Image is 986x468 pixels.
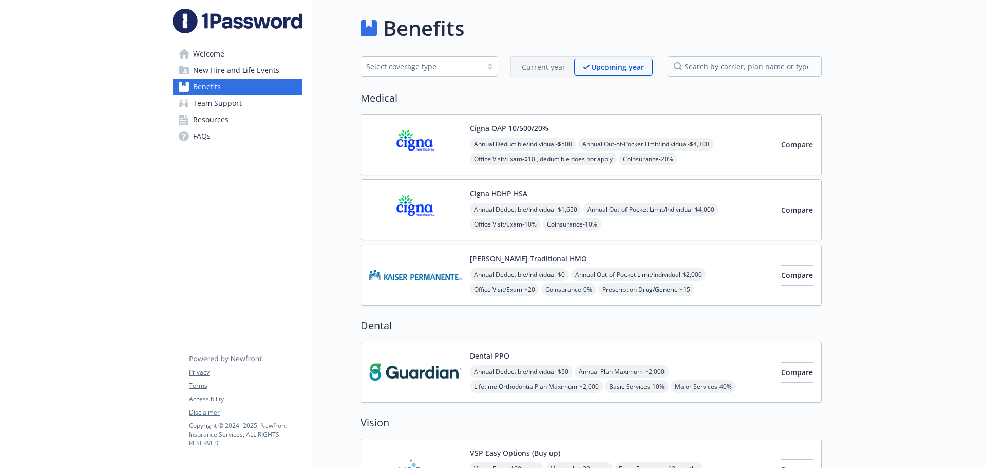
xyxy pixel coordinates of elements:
[470,350,509,361] button: Dental PPO
[193,79,221,95] span: Benefits
[193,111,229,128] span: Resources
[781,205,813,215] span: Compare
[470,203,581,216] span: Annual Deductible/Individual - $1,650
[173,95,302,111] a: Team Support
[470,123,548,134] button: Cigna OAP 10/500/20%
[470,268,569,281] span: Annual Deductible/Individual - $0
[583,203,718,216] span: Annual Out-of-Pocket Limit/Individual - $4,000
[470,138,576,151] span: Annual Deductible/Individual - $500
[781,265,813,286] button: Compare
[541,283,596,296] span: Coinsurance - 0%
[668,56,822,77] input: search by carrier, plan name or type
[189,408,302,417] a: Disclaimer
[619,153,677,165] span: Coinsurance - 20%
[361,318,822,333] h2: Dental
[781,140,813,149] span: Compare
[193,46,224,62] span: Welcome
[470,283,539,296] span: Office Visit/Exam - $20
[189,395,302,404] a: Accessibility
[578,138,713,151] span: Annual Out-of-Pocket Limit/Individual - $4,300
[189,421,302,447] p: Copyright © 2024 - 2025 , Newfront Insurance Services, ALL RIGHTS RESERVED
[470,253,587,264] button: [PERSON_NAME] Traditional HMO
[361,90,822,106] h2: Medical
[575,365,669,378] span: Annual Plan Maximum - $2,000
[470,365,573,378] span: Annual Deductible/Individual - $50
[591,62,644,72] p: Upcoming year
[173,111,302,128] a: Resources
[173,128,302,144] a: FAQs
[369,188,462,232] img: CIGNA carrier logo
[571,268,706,281] span: Annual Out-of-Pocket Limit/Individual - $2,000
[366,61,477,72] div: Select coverage type
[598,283,694,296] span: Prescription Drug/Generic - $15
[781,367,813,377] span: Compare
[193,62,279,79] span: New Hire and Life Events
[369,350,462,394] img: Guardian carrier logo
[383,13,464,44] h1: Benefits
[470,153,617,165] span: Office Visit/Exam - $10 , deductible does not apply
[605,380,669,393] span: Basic Services - 10%
[173,62,302,79] a: New Hire and Life Events
[189,381,302,390] a: Terms
[781,135,813,155] button: Compare
[189,368,302,377] a: Privacy
[470,447,560,458] button: VSP Easy Options (Buy up)
[369,253,462,297] img: Kaiser Permanente Insurance Company carrier logo
[193,95,242,111] span: Team Support
[470,218,541,231] span: Office Visit/Exam - 10%
[193,128,211,144] span: FAQs
[361,415,822,430] h2: Vision
[369,123,462,166] img: CIGNA carrier logo
[781,362,813,383] button: Compare
[543,218,601,231] span: Coinsurance - 10%
[470,188,527,199] button: Cigna HDHP HSA
[173,46,302,62] a: Welcome
[522,62,565,72] p: Current year
[671,380,736,393] span: Major Services - 40%
[781,200,813,220] button: Compare
[173,79,302,95] a: Benefits
[781,270,813,280] span: Compare
[470,380,603,393] span: Lifetime Orthodontia Plan Maximum - $2,000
